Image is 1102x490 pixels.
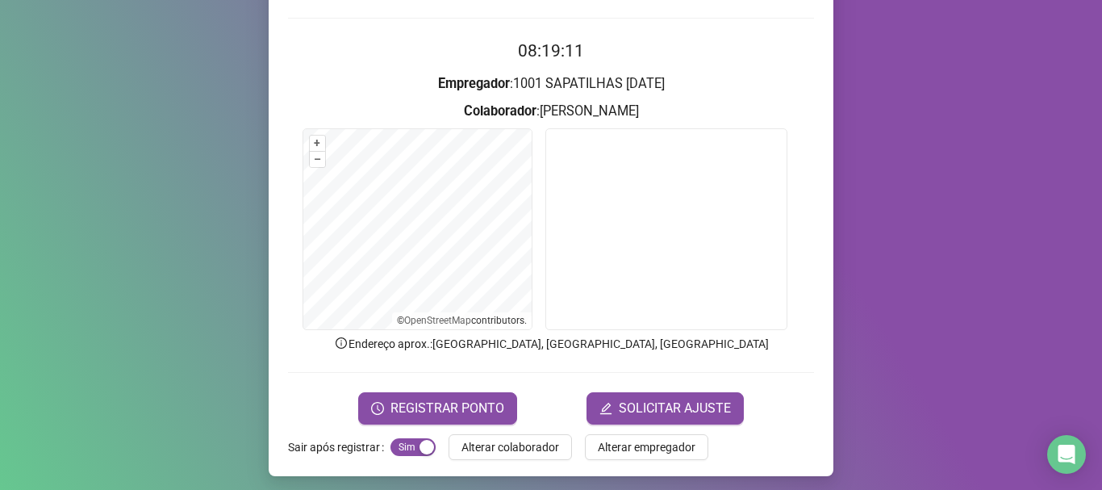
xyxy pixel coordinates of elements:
button: – [310,152,325,167]
button: editSOLICITAR AJUSTE [586,392,744,425]
span: Alterar empregador [598,438,695,456]
li: © contributors. [397,315,527,326]
button: Alterar empregador [585,434,708,460]
time: 08:19:11 [518,41,584,61]
button: REGISTRAR PONTO [358,392,517,425]
span: edit [599,402,612,415]
strong: Colaborador [464,103,536,119]
span: Alterar colaborador [461,438,559,456]
a: OpenStreetMap [404,315,471,326]
span: clock-circle [371,402,384,415]
label: Sair após registrar [288,434,390,460]
span: SOLICITAR AJUSTE [619,399,731,418]
span: REGISTRAR PONTO [390,399,504,418]
strong: Empregador [438,76,510,91]
button: Alterar colaborador [449,434,572,460]
h3: : 1001 SAPATILHAS [DATE] [288,73,814,94]
div: Open Intercom Messenger [1047,435,1086,474]
button: + [310,136,325,151]
p: Endereço aprox. : [GEOGRAPHIC_DATA], [GEOGRAPHIC_DATA], [GEOGRAPHIC_DATA] [288,335,814,353]
h3: : [PERSON_NAME] [288,101,814,122]
span: info-circle [334,336,349,350]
